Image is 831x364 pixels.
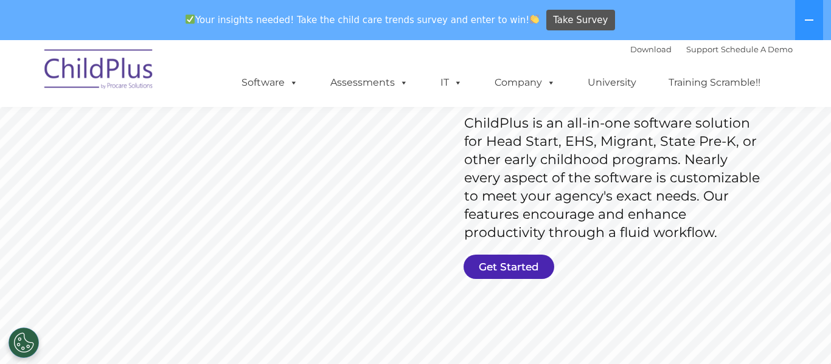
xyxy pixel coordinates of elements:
a: IT [428,70,475,95]
font: | [630,44,793,54]
img: ✅ [186,15,195,24]
rs-layer: ChildPlus is an all-in-one software solution for Head Start, EHS, Migrant, State Pre-K, or other ... [464,114,766,242]
a: Get Started [464,255,554,279]
span: Take Survey [553,10,608,31]
a: Company [482,70,568,95]
a: Training Scramble!! [656,70,773,95]
a: University [575,70,648,95]
button: Cookies Settings [9,328,39,358]
img: ChildPlus by Procare Solutions [38,41,160,101]
a: Take Survey [546,10,615,31]
a: Download [630,44,672,54]
img: 👏 [530,15,539,24]
a: Assessments [318,70,420,95]
a: Software [229,70,310,95]
a: Schedule A Demo [721,44,793,54]
a: Support [686,44,718,54]
span: Your insights needed! Take the child care trends survey and enter to win! [180,8,544,32]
